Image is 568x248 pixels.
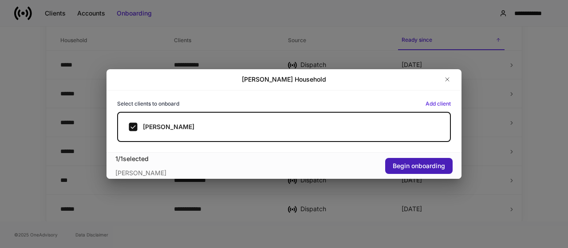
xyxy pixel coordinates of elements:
label: [PERSON_NAME] [117,112,451,142]
button: Add client [426,99,451,108]
h5: [PERSON_NAME] [143,122,194,131]
button: Begin onboarding [385,158,453,174]
div: 1 / 1 selected [115,154,284,163]
div: [PERSON_NAME] [115,163,284,177]
h6: Select clients to onboard [117,99,179,108]
div: Begin onboarding [393,161,445,170]
h2: [PERSON_NAME] Household [242,75,326,84]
